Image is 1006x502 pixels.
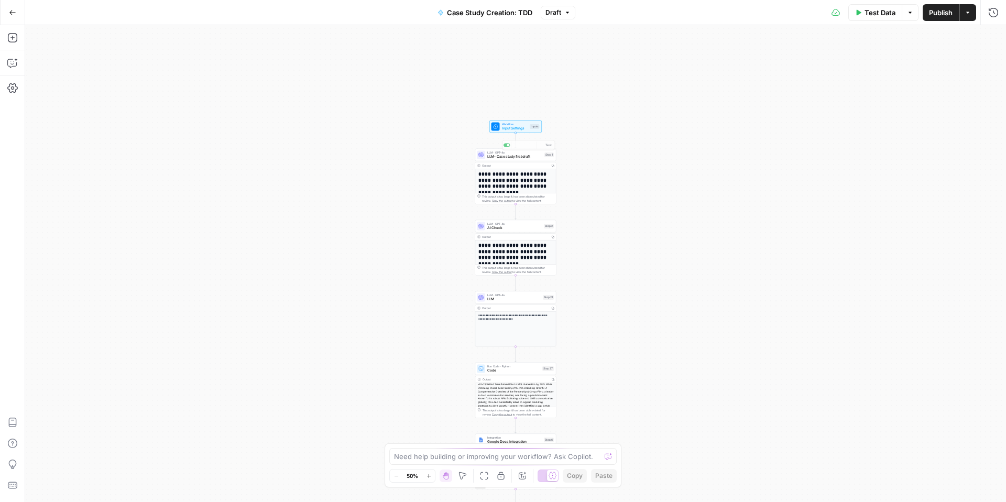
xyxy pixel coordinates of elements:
[591,469,617,483] button: Paste
[482,377,548,381] div: Output
[482,266,554,274] div: This output is too large & has been abbreviated for review. to view the full content.
[487,439,542,444] span: Google Docs Integration
[475,433,556,489] div: IntegrationGoogle Docs IntegrationStep 6Output{ "file_url":"[URL][DOMAIN_NAME] /d/1T0YL -n97Wl_nE...
[543,295,554,300] div: Step 21
[492,199,512,202] span: Copy the output
[447,7,532,18] span: Case Study Creation: TDD
[487,297,541,302] span: LLM
[515,418,517,433] g: Edge from step_27 to step_6
[407,472,418,480] span: 50%
[515,204,517,219] g: Edge from step_1 to step_2
[865,7,895,18] span: Test Data
[487,435,542,440] span: Integration
[515,133,517,148] g: Edge from start to step_1
[487,154,542,159] span: LLM- Case study first draft
[567,471,583,481] span: Copy
[482,408,554,417] div: This output is too large & has been abbreviated for review. to view the full content.
[482,194,554,203] div: This output is too large & has been abbreviated for review. to view the full content.
[487,293,541,297] span: LLM · GPT-4o
[482,163,548,168] div: Output
[487,364,540,368] span: Run Code · Python
[478,437,484,442] img: Instagram%20post%20-%201%201.png
[542,366,554,371] div: Step 27
[848,4,902,21] button: Test Data
[482,306,548,310] div: Output
[515,346,517,362] g: Edge from step_21 to step_27
[431,4,539,21] button: Case Study Creation: TDD
[530,124,540,129] div: Inputs
[502,122,528,126] span: Workflow
[492,413,512,416] span: Copy the output
[544,224,554,228] div: Step 2
[487,368,540,373] span: Code
[475,120,556,133] div: WorkflowInput SettingsInputs
[487,222,542,226] span: LLM · GPT-4o
[541,6,575,19] button: Draft
[475,362,556,418] div: Run Code · PythonCodeStep 27Output<h1>TripleDart Transformed Plivo's MQL Generation by 78% While ...
[487,225,542,231] span: AI Check
[487,150,542,155] span: LLM · GPT-4o
[544,438,554,442] div: Step 6
[923,4,959,21] button: Publish
[545,8,561,17] span: Draft
[929,7,953,18] span: Publish
[563,469,587,483] button: Copy
[544,152,554,157] div: Step 1
[492,270,512,274] span: Copy the output
[595,471,613,481] span: Paste
[502,126,528,131] span: Input Settings
[515,275,517,290] g: Edge from step_2 to step_21
[482,235,548,239] div: Output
